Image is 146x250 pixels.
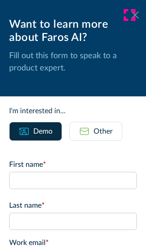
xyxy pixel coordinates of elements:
label: Work email [9,237,137,248]
div: Want to learn more about Faros AI? [9,18,137,45]
div: I'm interested in... [9,105,137,116]
div: Demo [33,126,52,137]
div: Other [94,126,113,137]
label: Last name [9,200,137,211]
label: First name [9,159,137,170]
p: Fill out this form to speak to a product expert. [9,50,137,75]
